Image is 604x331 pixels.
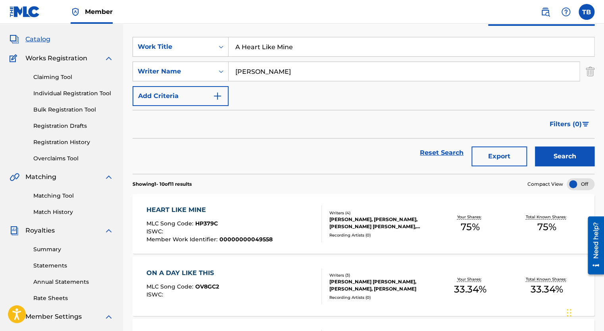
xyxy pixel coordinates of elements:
[33,73,113,81] a: Claiming Tool
[104,54,113,63] img: expand
[33,278,113,286] a: Annual Statements
[329,210,431,216] div: Writers ( 4 )
[471,146,527,166] button: Export
[146,268,219,278] div: ON A DAY LIKE THIS
[10,226,19,235] img: Royalties
[133,181,192,188] p: Showing 1 - 10 of 11 results
[558,4,574,20] div: Help
[104,172,113,182] img: expand
[33,154,113,163] a: Overclaims Tool
[567,301,571,325] div: Drag
[133,256,594,316] a: ON A DAY LIKE THISMLC Song Code:OV8GC2ISWC:Writers (3)[PERSON_NAME] [PERSON_NAME], [PERSON_NAME],...
[545,114,594,134] button: Filters (0)
[33,138,113,146] a: Registration History
[25,35,50,44] span: Catalog
[10,6,40,17] img: MLC Logo
[138,67,209,76] div: Writer Name
[133,86,229,106] button: Add Criteria
[146,220,195,227] span: MLC Song Code :
[195,283,219,290] span: OV8GC2
[33,122,113,130] a: Registration Drafts
[25,312,82,321] span: Member Settings
[329,272,431,278] div: Writers ( 3 )
[213,91,222,101] img: 9d2ae6d4665cec9f34b9.svg
[146,205,273,215] div: HEART LIKE MINE
[146,283,195,290] span: MLC Song Code :
[525,214,568,220] p: Total Known Shares:
[33,208,113,216] a: Match History
[133,37,594,174] form: Search Form
[33,245,113,254] a: Summary
[550,119,582,129] span: Filters ( 0 )
[10,35,50,44] a: CatalogCatalog
[25,226,55,235] span: Royalties
[454,282,486,296] span: 33.34 %
[527,181,563,188] span: Compact View
[416,144,467,162] a: Reset Search
[10,172,19,182] img: Matching
[537,220,556,234] span: 75 %
[146,291,165,298] span: ISWC :
[10,15,58,25] a: SummarySummary
[104,312,113,321] img: expand
[138,42,209,52] div: Work Title
[25,54,87,63] span: Works Registration
[146,236,219,243] span: Member Work Identifier :
[564,293,604,331] iframe: Chat Widget
[582,214,604,277] iframe: Resource Center
[10,35,19,44] img: Catalog
[531,282,563,296] span: 33.34 %
[104,226,113,235] img: expand
[146,228,165,235] span: ISWC :
[71,7,80,17] img: Top Rightsholder
[537,4,553,20] a: Public Search
[329,294,431,300] div: Recording Artists ( 0 )
[582,122,589,127] img: filter
[33,89,113,98] a: Individual Registration Tool
[457,214,483,220] p: Your Shares:
[535,146,594,166] button: Search
[10,54,20,63] img: Works Registration
[25,172,56,182] span: Matching
[586,62,594,81] img: Delete Criterion
[460,220,479,234] span: 75 %
[541,7,550,17] img: search
[85,7,113,16] span: Member
[33,294,113,302] a: Rate Sheets
[329,278,431,293] div: [PERSON_NAME] [PERSON_NAME], [PERSON_NAME], [PERSON_NAME]
[133,194,594,254] a: HEART LIKE MINEMLC Song Code:HP379CISWC:Member Work Identifier:00000000049558Writers (4)[PERSON_N...
[579,4,594,20] div: User Menu
[219,236,273,243] span: 00000000049558
[525,276,568,282] p: Total Known Shares:
[329,216,431,230] div: [PERSON_NAME], [PERSON_NAME], [PERSON_NAME] [PERSON_NAME], [PERSON_NAME]
[329,232,431,238] div: Recording Artists ( 0 )
[195,220,218,227] span: HP379C
[457,276,483,282] p: Your Shares:
[33,192,113,200] a: Matching Tool
[561,7,571,17] img: help
[33,262,113,270] a: Statements
[33,106,113,114] a: Bulk Registration Tool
